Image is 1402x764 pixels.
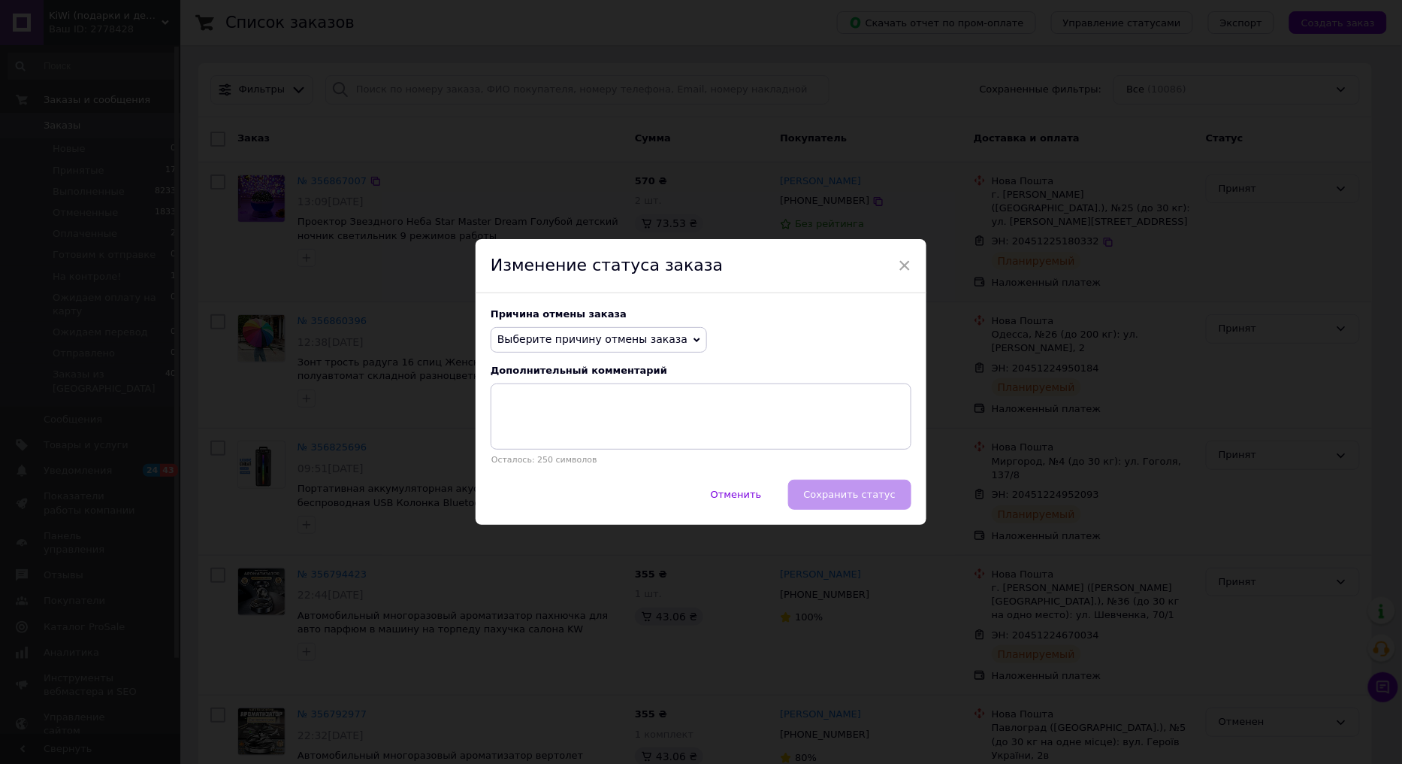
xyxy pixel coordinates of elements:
[491,365,911,376] div: Дополнительный комментарий
[491,308,911,320] div: Причина отмены заказа
[497,333,687,345] span: Выберите причину отмены заказа
[476,239,926,293] div: Изменение статуса заказа
[898,253,911,278] span: ×
[711,489,762,500] span: Отменить
[695,480,778,510] button: Отменить
[491,455,911,465] p: Осталось: 250 символов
